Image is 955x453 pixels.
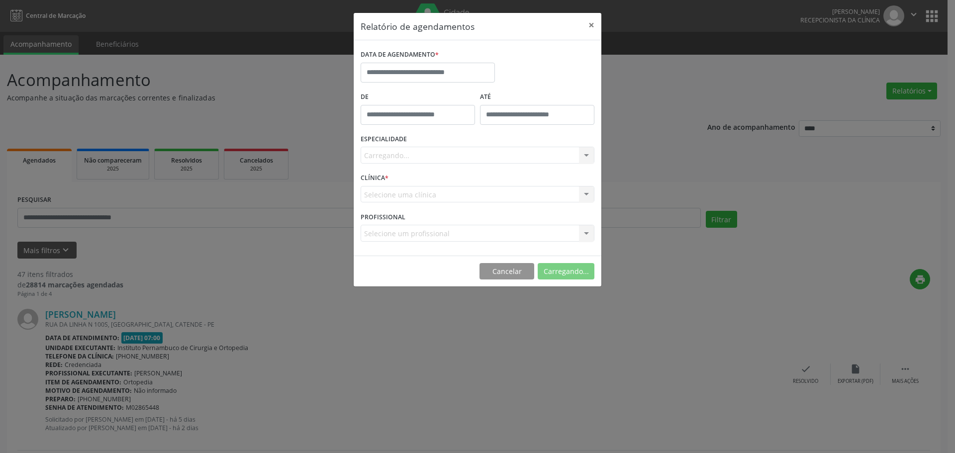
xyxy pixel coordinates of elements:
[538,263,594,280] button: Carregando...
[361,90,475,105] label: De
[361,20,475,33] h5: Relatório de agendamentos
[361,132,407,147] label: ESPECIALIDADE
[581,13,601,37] button: Close
[480,90,594,105] label: ATÉ
[361,47,439,63] label: DATA DE AGENDAMENTO
[479,263,534,280] button: Cancelar
[361,209,405,225] label: PROFISSIONAL
[361,171,388,186] label: CLÍNICA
